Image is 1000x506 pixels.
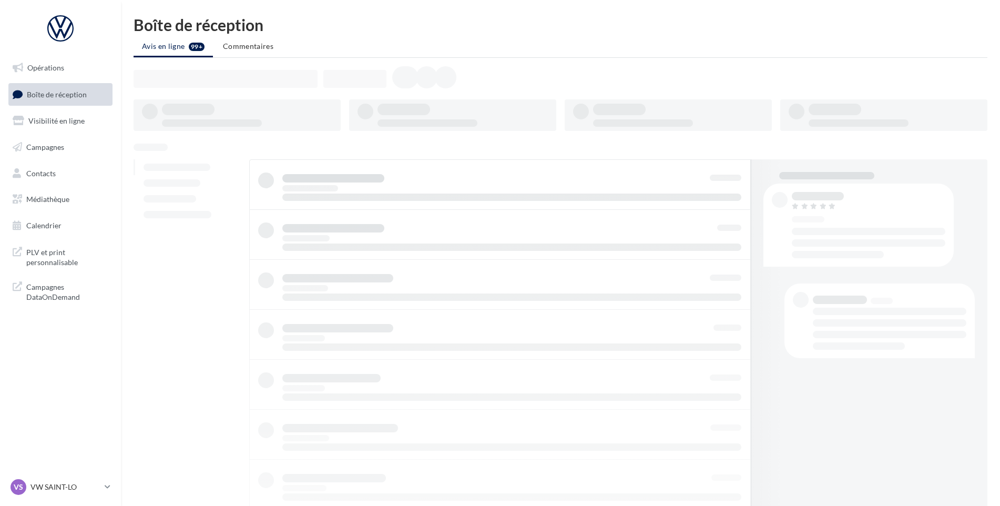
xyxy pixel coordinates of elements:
[6,276,115,307] a: Campagnes DataOnDemand
[223,42,273,50] span: Commentaires
[27,63,64,72] span: Opérations
[6,241,115,272] a: PLV et print personnalisable
[27,89,87,98] span: Boîte de réception
[26,245,108,268] span: PLV et print personnalisable
[14,482,23,492] span: VS
[26,143,64,151] span: Campagnes
[8,477,113,497] a: VS VW SAINT-LO
[6,83,115,106] a: Boîte de réception
[30,482,100,492] p: VW SAINT-LO
[6,188,115,210] a: Médiathèque
[26,221,62,230] span: Calendrier
[6,163,115,185] a: Contacts
[26,168,56,177] span: Contacts
[134,17,987,33] div: Boîte de réception
[6,215,115,237] a: Calendrier
[26,280,108,302] span: Campagnes DataOnDemand
[6,110,115,132] a: Visibilité en ligne
[6,136,115,158] a: Campagnes
[6,57,115,79] a: Opérations
[26,195,69,204] span: Médiathèque
[28,116,85,125] span: Visibilité en ligne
